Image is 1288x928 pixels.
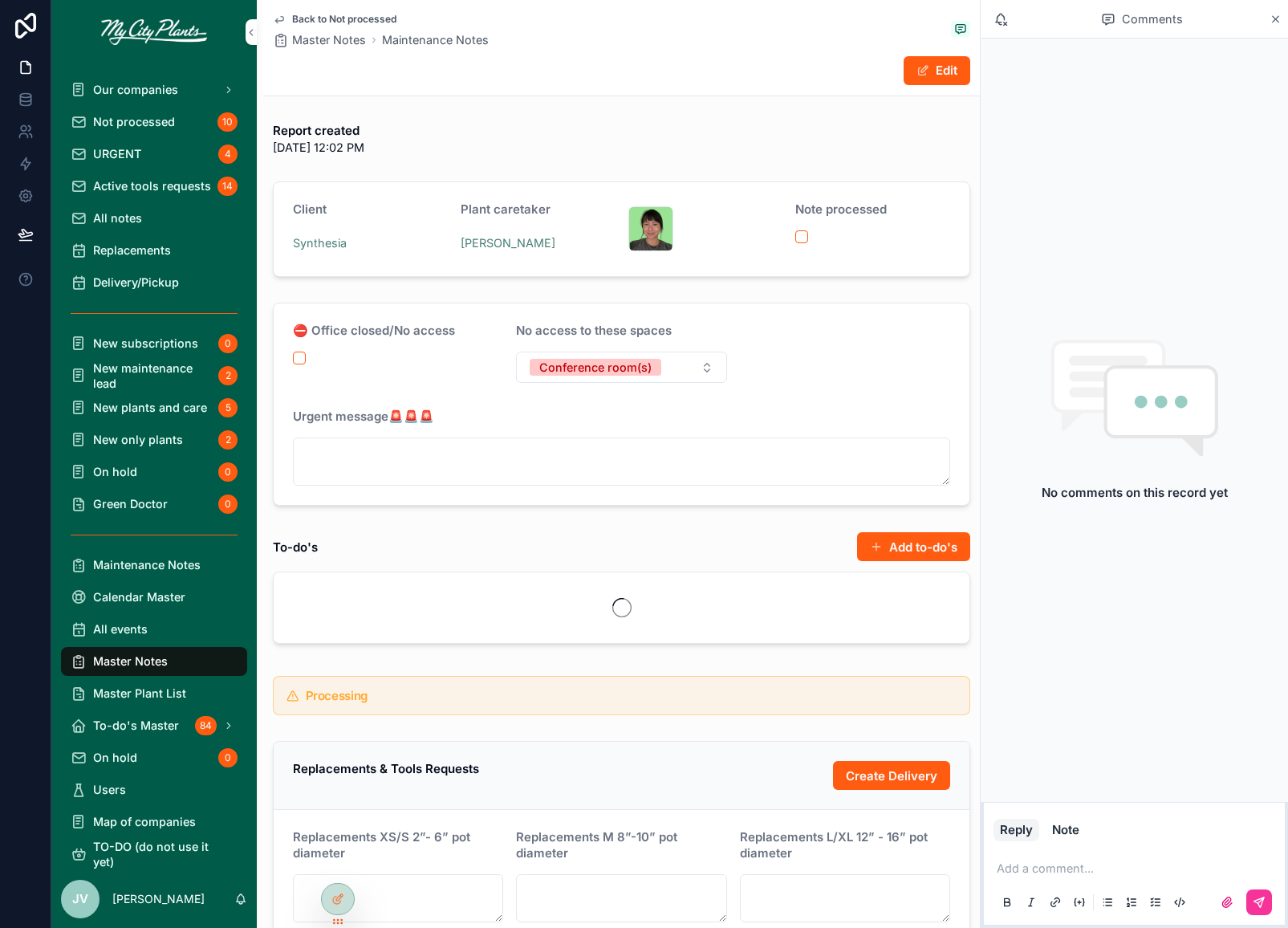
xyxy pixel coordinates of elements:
span: Users [93,782,126,797]
h2: Replacements & Tools Requests [293,761,479,777]
span: Maintenance Notes [93,557,201,572]
span: Not processed [93,114,175,129]
a: Active tools requests14 [61,172,247,201]
span: ⛔ Office closed/No access [293,323,455,338]
a: Synthesia [293,235,347,252]
span: Our companies [93,82,178,97]
a: Calendar Master [61,583,247,612]
span: TO-DO (do not use it yet) [93,839,231,869]
span: Comments [1122,10,1183,28]
a: On hold0 [61,743,247,772]
button: Select Button [516,352,726,384]
div: Conference room(s) [539,359,652,376]
div: 2 [218,366,238,385]
a: Maintenance Notes [382,32,489,49]
span: Replacements L/XL 12” - 16” pot diameter [740,829,928,861]
span: All notes [93,210,142,226]
a: On hold0 [61,458,247,486]
span: On hold [93,750,137,765]
span: Master Notes [93,653,168,669]
span: Plant caretaker [461,201,551,217]
h1: To-do's [273,539,318,556]
button: Note [1046,819,1086,841]
a: Master Notes [273,32,366,49]
span: Calendar Master [93,589,185,604]
span: New subscriptions [93,336,198,351]
span: New maintenance lead [93,360,212,391]
div: 0 [218,462,238,482]
button: Unselect CONFERENCE_ROOMS [530,359,661,376]
div: 84 [195,716,217,735]
span: Map of companies [93,814,196,829]
span: No access to these spaces [516,323,672,338]
span: Master Notes [292,32,366,49]
div: 4 [218,144,238,164]
span: Back to Not processed [292,13,396,26]
div: 10 [217,112,238,132]
a: New only plants2 [61,425,247,454]
span: Client [293,201,327,217]
a: Not processed10 [61,108,247,136]
a: [PERSON_NAME] [461,235,555,252]
span: Note processed [795,201,887,217]
p: [PERSON_NAME] [112,891,205,907]
span: Replacements XS/S 2”- 6” pot diameter [293,829,470,861]
span: Delivery/Pickup [93,275,179,290]
a: Maintenance Notes [61,551,247,580]
button: Edit [904,56,970,85]
span: New plants and care [93,400,207,415]
span: Urgent message🚨🚨🚨 [293,409,434,424]
a: TO-DO (do not use it yet) [61,840,247,869]
span: Active tools requests [93,178,211,193]
span: Create Delivery [846,767,937,784]
span: URGENT [93,146,141,161]
div: 0 [218,495,238,514]
h1: Report created [273,122,364,139]
a: To-do's Master84 [61,711,247,740]
div: 14 [217,177,238,196]
button: Add to-do's [857,532,970,561]
a: Master Plant List [61,679,247,708]
a: All events [61,615,247,644]
a: Back to Not processed [273,13,396,26]
h5: Processing [306,690,957,702]
a: Green Doctor0 [61,490,247,519]
a: Our companies [61,75,247,104]
a: Replacements [61,236,247,265]
span: New only plants [93,432,183,447]
div: 0 [218,334,238,353]
span: Master Plant List [93,686,186,701]
span: JV [72,890,88,909]
span: On hold [93,464,137,479]
div: 0 [218,748,238,767]
button: Reply [993,819,1039,841]
div: 5 [218,398,238,417]
h2: No comments on this record yet [1042,484,1228,503]
a: New maintenance lead2 [61,361,247,390]
a: Master Notes [61,647,247,676]
div: Note [1052,822,1079,838]
span: All events [93,621,148,637]
button: Create Delivery [833,761,950,790]
span: To-do's Master [93,718,179,733]
a: Users [61,775,247,804]
a: All notes [61,204,247,233]
span: Green Doctor [93,496,168,511]
span: Replacements [93,242,171,258]
span: Replacements M 8”-10” pot diameter [516,829,677,861]
a: Map of companies [61,808,247,836]
img: App logo [101,19,207,45]
a: URGENT4 [61,140,247,169]
div: scrollable content [51,64,257,870]
a: New plants and care5 [61,393,247,422]
a: Delivery/Pickup [61,268,247,297]
div: 2 [218,430,238,450]
a: New subscriptions0 [61,329,247,358]
span: [DATE] 12:02 PM [273,139,364,157]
